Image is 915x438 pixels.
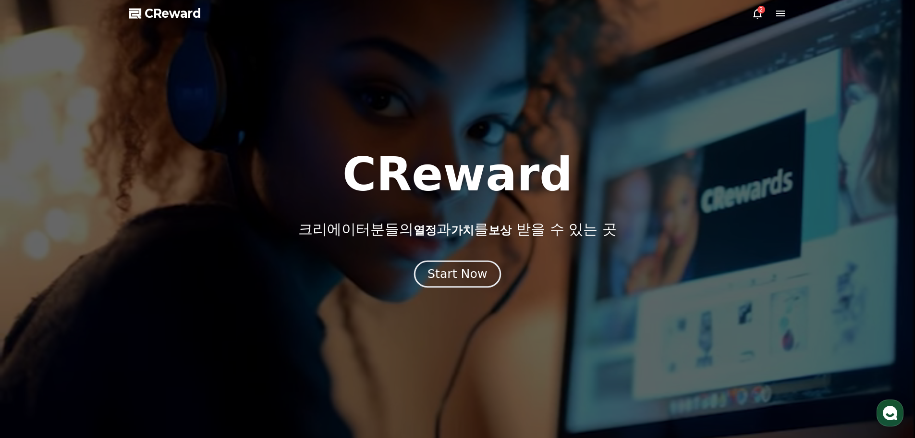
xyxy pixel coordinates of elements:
[30,319,36,327] span: 홈
[88,320,99,327] span: 대화
[342,151,573,198] h1: CReward
[416,271,499,280] a: Start Now
[129,6,201,21] a: CReward
[414,260,501,288] button: Start Now
[427,266,487,282] div: Start Now
[757,6,765,13] div: 2
[3,305,63,329] a: 홈
[488,224,512,237] span: 보상
[752,8,763,19] a: 2
[124,305,184,329] a: 설정
[298,221,616,238] p: 크리에이터분들의 과 를 받을 수 있는 곳
[414,224,437,237] span: 열정
[451,224,474,237] span: 가치
[148,319,160,327] span: 설정
[145,6,201,21] span: CReward
[63,305,124,329] a: 대화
